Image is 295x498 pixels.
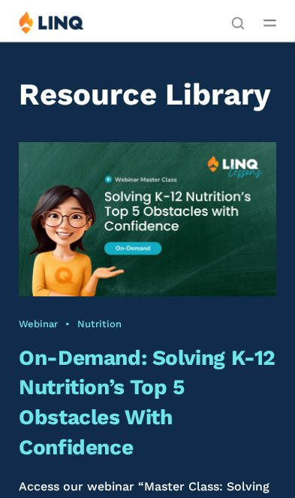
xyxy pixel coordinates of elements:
div: • [19,317,276,331]
a: Nutrition [77,318,122,329]
a: On-Demand: Solving K-12 Nutrition’s Top 5 Obstacles With Confidence [19,345,275,460]
h1: Resource Library [19,77,276,112]
a: Webinar [19,318,58,329]
nav: Utility Navigation [231,11,245,29]
button: Open Main Menu [263,14,276,31]
button: Open Search Bar [231,15,245,29]
img: LINQ | K‑12 Software [19,11,84,34]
